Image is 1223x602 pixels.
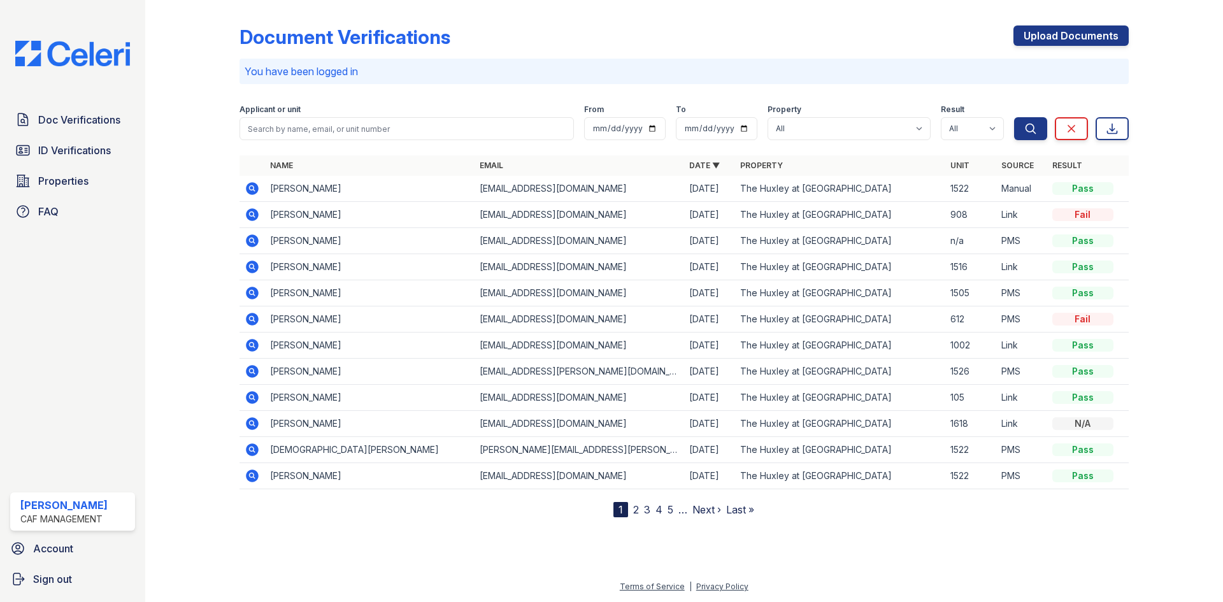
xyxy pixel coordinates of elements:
a: 3 [644,503,650,516]
td: [EMAIL_ADDRESS][DOMAIN_NAME] [475,176,684,202]
a: Property [740,161,783,170]
td: 1522 [945,176,996,202]
span: … [678,502,687,517]
div: 1 [613,502,628,517]
td: 1522 [945,437,996,463]
div: Fail [1052,313,1113,326]
td: The Huxley at [GEOGRAPHIC_DATA] [735,176,945,202]
div: N/A [1052,417,1113,430]
td: [PERSON_NAME] [265,306,475,333]
label: Result [941,104,964,115]
td: Link [996,385,1047,411]
td: 1002 [945,333,996,359]
a: Unit [950,161,969,170]
a: 5 [668,503,673,516]
td: [DEMOGRAPHIC_DATA][PERSON_NAME] [265,437,475,463]
td: The Huxley at [GEOGRAPHIC_DATA] [735,228,945,254]
td: [PERSON_NAME] [265,280,475,306]
td: PMS [996,228,1047,254]
div: Pass [1052,261,1113,273]
td: 105 [945,385,996,411]
div: Pass [1052,234,1113,247]
a: Source [1001,161,1034,170]
td: n/a [945,228,996,254]
div: CAF Management [20,513,108,526]
a: Next › [692,503,721,516]
td: [EMAIL_ADDRESS][DOMAIN_NAME] [475,306,684,333]
td: 1618 [945,411,996,437]
span: Sign out [33,571,72,587]
div: | [689,582,692,591]
td: [DATE] [684,202,735,228]
td: Link [996,254,1047,280]
td: [PERSON_NAME] [265,359,475,385]
span: FAQ [38,204,59,219]
label: Applicant or unit [240,104,301,115]
td: The Huxley at [GEOGRAPHIC_DATA] [735,306,945,333]
td: [DATE] [684,176,735,202]
a: Result [1052,161,1082,170]
label: Property [768,104,801,115]
div: [PERSON_NAME] [20,498,108,513]
td: [EMAIL_ADDRESS][DOMAIN_NAME] [475,463,684,489]
td: Link [996,411,1047,437]
td: [DATE] [684,228,735,254]
div: Pass [1052,339,1113,352]
td: [DATE] [684,333,735,359]
td: The Huxley at [GEOGRAPHIC_DATA] [735,463,945,489]
div: Pass [1052,287,1113,299]
span: Properties [38,173,89,189]
div: Pass [1052,182,1113,195]
a: Terms of Service [620,582,685,591]
td: [PERSON_NAME] [265,463,475,489]
td: [PERSON_NAME] [265,333,475,359]
span: Doc Verifications [38,112,120,127]
td: Link [996,202,1047,228]
td: 1526 [945,359,996,385]
div: Pass [1052,443,1113,456]
td: [EMAIL_ADDRESS][DOMAIN_NAME] [475,385,684,411]
td: [DATE] [684,254,735,280]
span: Account [33,541,73,556]
td: [PERSON_NAME] [265,254,475,280]
div: Pass [1052,391,1113,404]
label: To [676,104,686,115]
td: The Huxley at [GEOGRAPHIC_DATA] [735,385,945,411]
td: 1505 [945,280,996,306]
div: Pass [1052,365,1113,378]
a: ID Verifications [10,138,135,163]
td: [EMAIL_ADDRESS][DOMAIN_NAME] [475,280,684,306]
td: [DATE] [684,463,735,489]
td: [EMAIL_ADDRESS][DOMAIN_NAME] [475,202,684,228]
td: [EMAIL_ADDRESS][DOMAIN_NAME] [475,228,684,254]
div: Pass [1052,469,1113,482]
a: Email [480,161,503,170]
p: You have been logged in [245,64,1124,79]
span: ID Verifications [38,143,111,158]
td: Manual [996,176,1047,202]
div: Fail [1052,208,1113,221]
td: PMS [996,306,1047,333]
a: Last » [726,503,754,516]
td: [PERSON_NAME][EMAIL_ADDRESS][PERSON_NAME][PERSON_NAME][DOMAIN_NAME] [475,437,684,463]
td: The Huxley at [GEOGRAPHIC_DATA] [735,359,945,385]
a: FAQ [10,199,135,224]
td: The Huxley at [GEOGRAPHIC_DATA] [735,437,945,463]
td: [PERSON_NAME] [265,202,475,228]
input: Search by name, email, or unit number [240,117,574,140]
a: Name [270,161,293,170]
td: [EMAIL_ADDRESS][DOMAIN_NAME] [475,254,684,280]
td: 1522 [945,463,996,489]
td: [EMAIL_ADDRESS][PERSON_NAME][DOMAIN_NAME] [475,359,684,385]
td: [EMAIL_ADDRESS][DOMAIN_NAME] [475,333,684,359]
td: [DATE] [684,411,735,437]
td: [DATE] [684,280,735,306]
td: PMS [996,463,1047,489]
a: Privacy Policy [696,582,748,591]
td: [PERSON_NAME] [265,176,475,202]
td: [PERSON_NAME] [265,385,475,411]
td: 612 [945,306,996,333]
img: CE_Logo_Blue-a8612792a0a2168367f1c8372b55b34899dd931a85d93a1a3d3e32e68fde9ad4.png [5,41,140,66]
td: [EMAIL_ADDRESS][DOMAIN_NAME] [475,411,684,437]
a: Doc Verifications [10,107,135,133]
